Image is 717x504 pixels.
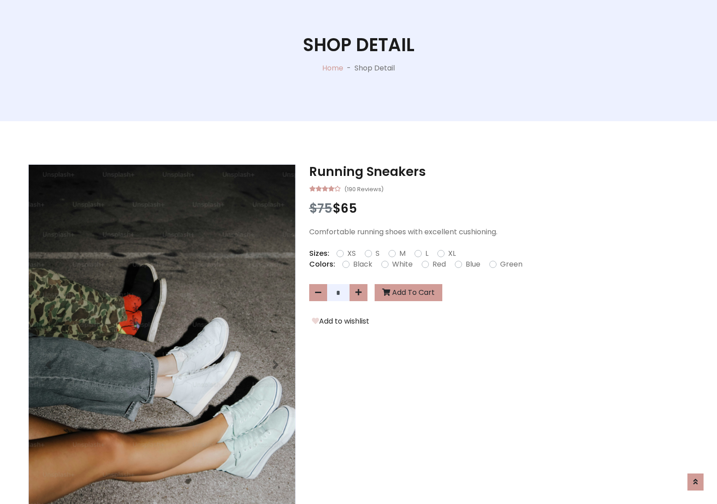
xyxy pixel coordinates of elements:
[309,200,333,217] span: $75
[309,164,689,180] h3: Running Sneakers
[343,63,354,74] p: -
[303,34,415,56] h1: Shop Detail
[392,259,413,270] label: White
[341,200,357,217] span: 65
[353,259,372,270] label: Black
[309,201,689,216] h3: $
[347,248,356,259] label: XS
[466,259,480,270] label: Blue
[375,284,442,301] button: Add To Cart
[448,248,456,259] label: XL
[322,63,343,73] a: Home
[432,259,446,270] label: Red
[354,63,395,74] p: Shop Detail
[309,259,335,270] p: Colors:
[425,248,428,259] label: L
[309,316,372,327] button: Add to wishlist
[309,248,329,259] p: Sizes:
[376,248,380,259] label: S
[344,183,384,194] small: (190 Reviews)
[309,227,689,237] p: Comfortable running shoes with excellent cushioning.
[399,248,406,259] label: M
[500,259,523,270] label: Green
